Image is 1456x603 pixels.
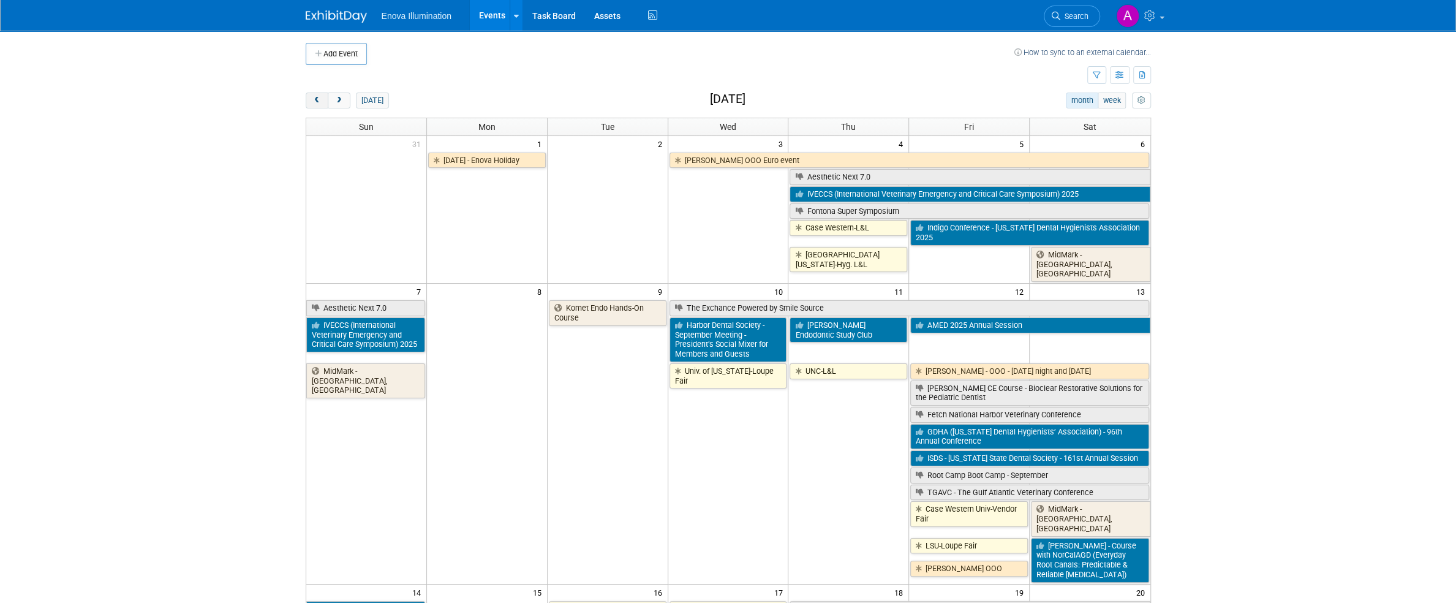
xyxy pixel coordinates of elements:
span: Thu [841,122,856,132]
a: TGAVC - The Gulf Atlantic Veterinary Conference [910,485,1149,501]
a: UNC-L&L [790,363,907,379]
span: Sat [1084,122,1096,132]
button: week [1098,93,1126,108]
button: next [328,93,350,108]
a: [PERSON_NAME] OOO Euro event [670,153,1149,169]
a: Univ. of [US_STATE]-Loupe Fair [670,363,787,389]
span: 11 [893,284,908,299]
span: 1 [536,136,547,151]
a: [GEOGRAPHIC_DATA][US_STATE]-Hyg. L&L [790,247,907,272]
span: 13 [1135,284,1150,299]
a: MidMark - [GEOGRAPHIC_DATA], [GEOGRAPHIC_DATA] [1031,247,1150,282]
a: [PERSON_NAME] OOO [910,561,1028,577]
button: Add Event [306,43,367,65]
span: 6 [1139,136,1150,151]
a: GDHA ([US_STATE] Dental Hygienists’ Association) - 96th Annual Conference [910,424,1149,449]
span: 5 [1018,136,1029,151]
a: MidMark - [GEOGRAPHIC_DATA], [GEOGRAPHIC_DATA] [1031,501,1150,536]
span: 4 [897,136,908,151]
a: How to sync to an external calendar... [1014,48,1151,57]
a: Komet Endo Hands-On Course [549,300,666,325]
span: 15 [532,585,547,600]
a: Case Western Univ-Vendor Fair [910,501,1028,526]
a: MidMark - [GEOGRAPHIC_DATA], [GEOGRAPHIC_DATA] [306,363,425,398]
a: Root Camp Boot Camp - September [910,468,1149,484]
img: Abby Nelson [1116,4,1139,28]
span: 2 [657,136,668,151]
span: 9 [657,284,668,299]
a: Aesthetic Next 7.0 [790,169,1150,185]
span: 18 [893,585,908,600]
button: prev [306,93,328,108]
a: Harbor Dental Society - September Meeting - President’s Social Mixer for Members and Guests [670,317,787,362]
a: IVECCS (International Veterinary Emergency and Critical Care Symposium) 2025 [790,186,1150,202]
span: 10 [772,284,788,299]
span: 20 [1135,585,1150,600]
a: IVECCS (International Veterinary Emergency and Critical Care Symposium) 2025 [306,317,425,352]
a: Fetch National Harbor Veterinary Conference [910,407,1149,423]
a: AMED 2025 Annual Session [910,317,1150,333]
span: 16 [652,585,668,600]
a: Case Western-L&L [790,220,907,236]
a: ISDS - [US_STATE] State Dental Society - 161st Annual Session [910,450,1149,466]
a: LSU-Loupe Fair [910,538,1028,554]
a: Aesthetic Next 7.0 [306,300,425,316]
span: 12 [1014,284,1029,299]
i: Personalize Calendar [1137,97,1145,105]
a: [PERSON_NAME] - OOO - [DATE] night and [DATE] [910,363,1149,379]
img: ExhibitDay [306,10,367,23]
span: Tue [601,122,614,132]
span: 8 [536,284,547,299]
a: [PERSON_NAME] - Course with NorCalAGD (Everyday Root Canals: Predictable & Reliable [MEDICAL_DATA]) [1031,538,1149,583]
a: [DATE] - Enova Holiday [428,153,546,169]
h2: [DATE] [709,93,745,106]
span: 31 [411,136,426,151]
button: month [1066,93,1098,108]
span: Mon [478,122,496,132]
a: Search [1044,6,1100,27]
span: Fri [964,122,974,132]
a: Fontona Super Symposium [790,203,1149,219]
a: The Exchance Powered by Smile Source [670,300,1149,316]
button: myCustomButton [1132,93,1150,108]
span: 17 [772,585,788,600]
span: 7 [415,284,426,299]
span: 14 [411,585,426,600]
span: 3 [777,136,788,151]
span: Wed [720,122,736,132]
span: Sun [359,122,374,132]
a: [PERSON_NAME] CE Course - Bioclear Restorative Solutions for the Pediatric Dentist [910,381,1149,406]
a: [PERSON_NAME] Endodontic Study Club [790,317,907,343]
span: Search [1060,12,1088,21]
a: Indigo Conference - [US_STATE] Dental Hygienists Association 2025 [910,220,1149,245]
span: Enova Illumination [382,11,451,21]
button: [DATE] [356,93,388,108]
span: 19 [1014,585,1029,600]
